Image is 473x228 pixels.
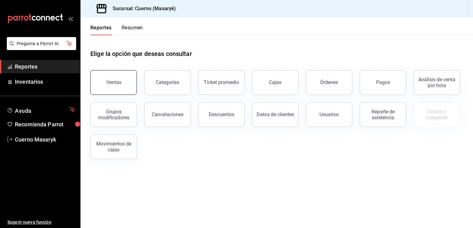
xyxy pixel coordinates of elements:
[90,134,137,159] button: Movimientos de cajas
[90,70,137,95] button: Ventas
[252,70,298,95] button: Cajas
[257,112,294,117] div: Datos de clientes
[144,70,191,95] button: Categorías
[360,102,406,127] button: Reporte de asistencia
[320,79,338,85] div: Órdenes
[90,25,112,35] button: Reportes
[144,102,191,127] button: Cancelaciones
[198,70,245,95] button: Ticket promedio
[418,77,456,88] div: Análisis de venta por hora
[319,112,339,117] div: Usuarios
[17,40,67,47] span: Pregunta a Parrot AI
[364,109,402,120] div: Reporte de asistencia
[156,79,179,85] div: Categorías
[209,112,234,117] div: Descuentos
[269,79,281,85] div: Cajas
[7,219,75,226] span: Sugerir nueva función
[108,5,176,12] h3: Sucursal: Cuerno (Masaryk)
[414,102,460,127] button: Contrata inventarios para ver este reporte
[15,135,75,144] span: Cuerno Masaryk
[15,62,75,71] span: Reportes
[360,70,406,95] button: Pagos
[204,79,239,85] div: Ticket promedio
[4,45,76,51] a: Pregunta a Parrot AI
[68,16,73,21] button: open_drawer_menu
[414,70,460,95] button: Análisis de venta por hora
[106,79,121,85] div: Ventas
[94,141,133,153] div: Movimientos de cajas
[252,102,298,127] button: Datos de clientes
[94,109,133,120] div: Grupos modificadores
[306,102,352,127] button: Usuarios
[15,78,75,86] span: Inventarios
[7,37,76,50] button: Pregunta a Parrot AI
[152,112,184,117] div: Cancelaciones
[90,25,143,35] div: navigation tabs
[90,49,192,58] h1: Elige la opción que deseas consultar
[122,25,143,35] button: Resumen
[306,70,352,95] button: Órdenes
[15,106,67,113] span: Ayuda
[376,79,390,85] div: Pagos
[198,102,245,127] button: Descuentos
[90,102,137,127] button: Grupos modificadores
[418,109,456,120] div: Costos y márgenes
[15,120,75,129] span: Recomienda Parrot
